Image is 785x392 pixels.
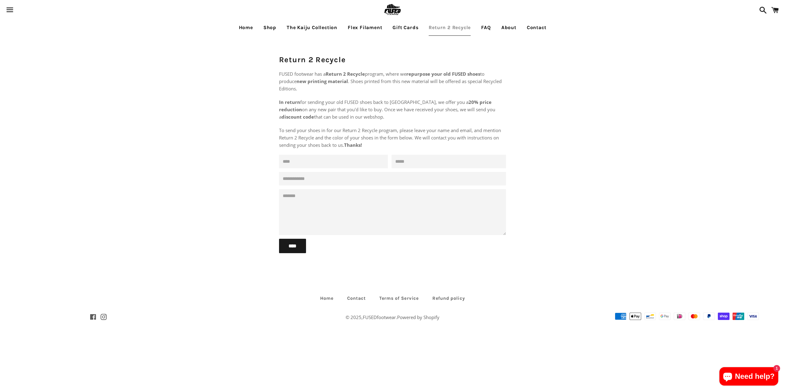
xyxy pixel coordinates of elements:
[326,71,365,77] strong: Return 2 Recycle
[341,294,372,303] a: Contact
[279,99,492,112] strong: 20% price reduction
[282,20,342,35] a: The Kaiju Collection
[234,20,258,35] a: Home
[279,99,495,120] span: for sending your old FUSED shoes back to [GEOGRAPHIC_DATA], we offer you a on any new pair that y...
[279,99,300,105] strong: In return
[281,114,314,120] strong: discount code
[259,20,281,35] a: Shop
[344,142,362,148] strong: Thanks!
[426,294,471,303] a: Refund policy
[279,54,506,65] h1: Return 2 Recycle
[346,314,439,320] span: © 2025, .
[477,20,495,35] a: FAQ
[279,127,501,148] span: To send your shoes in for our Return 2 Recycle program, please leave your name and email, and men...
[297,78,348,84] strong: new printing material
[397,314,439,320] a: Powered by Shopify
[424,20,475,35] a: Return 2 Recycle
[279,71,502,92] span: FUSED footwear has a program, where we to produce . Shoes printed from this new material will be ...
[497,20,521,35] a: About
[718,367,780,387] inbox-online-store-chat: Shopify online store chat
[343,20,387,35] a: Flex Filament
[522,20,551,35] a: Contact
[373,294,425,303] a: Terms of Service
[314,294,340,303] a: Home
[388,20,423,35] a: Gift Cards
[406,71,480,77] strong: repurpose your old FUSED shoes
[363,314,396,320] a: FUSEDfootwear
